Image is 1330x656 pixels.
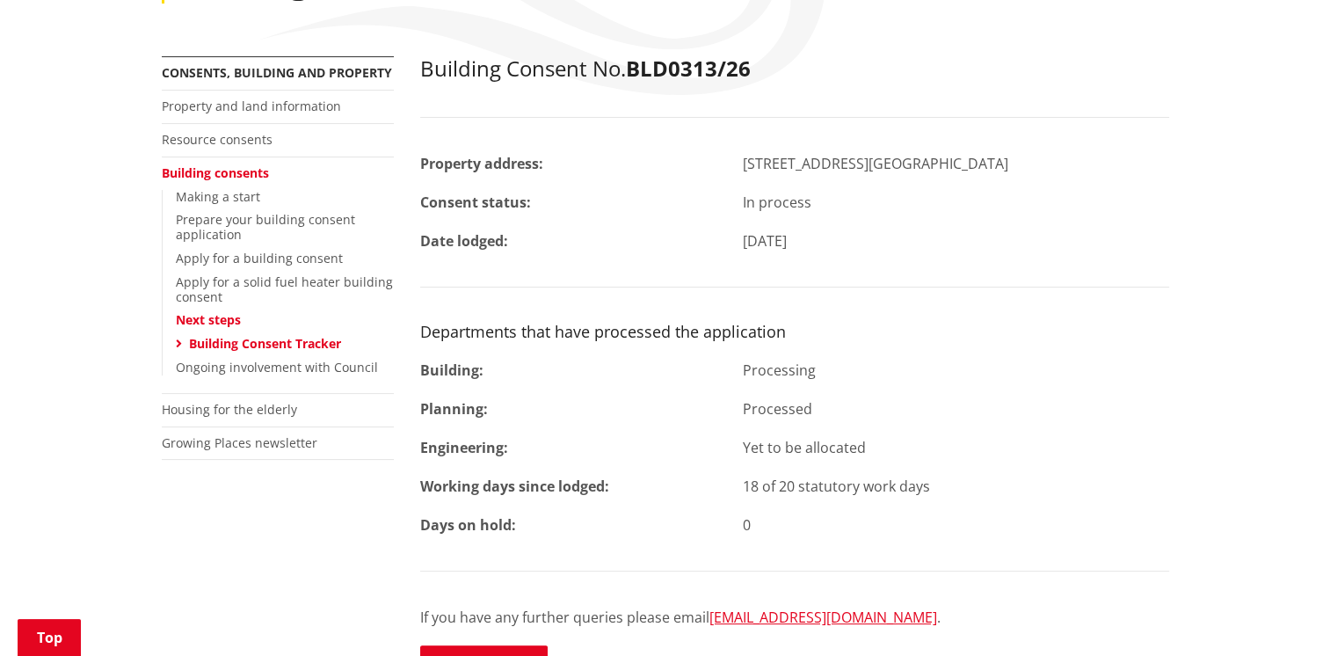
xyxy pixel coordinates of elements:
[420,438,508,457] strong: Engineering:
[420,323,1169,342] h3: Departments that have processed the application
[730,514,1182,536] div: 0
[709,608,937,627] a: [EMAIL_ADDRESS][DOMAIN_NAME]
[420,515,516,535] strong: Days on hold:
[420,56,1169,82] h2: Building Consent No.
[176,273,393,305] a: Apply for a solid fuel heater building consent​
[189,335,341,352] a: Building Consent Tracker
[162,434,317,451] a: Growing Places newsletter
[730,192,1182,213] div: In process
[176,211,355,243] a: Prepare your building consent application
[730,360,1182,381] div: Processing
[162,131,273,148] a: Resource consents
[162,164,269,181] a: Building consents
[176,311,241,328] a: Next steps
[176,359,378,375] a: Ongoing involvement with Council
[162,64,392,81] a: Consents, building and property
[176,250,343,266] a: Apply for a building consent
[730,153,1182,174] div: [STREET_ADDRESS][GEOGRAPHIC_DATA]
[162,401,297,418] a: Housing for the elderly
[420,399,488,419] strong: Planning:
[730,398,1182,419] div: Processed
[420,361,483,380] strong: Building:
[420,154,543,173] strong: Property address:
[730,230,1182,251] div: [DATE]
[730,437,1182,458] div: Yet to be allocated
[420,231,508,251] strong: Date lodged:
[162,98,341,114] a: Property and land information
[18,619,81,656] a: Top
[420,477,609,496] strong: Working days since lodged:
[420,193,531,212] strong: Consent status:
[1249,582,1312,645] iframe: Messenger Launcher
[420,607,1169,628] p: If you have any further queries please email .
[730,476,1182,497] div: 18 of 20 statutory work days
[626,54,751,83] strong: BLD0313/26
[176,188,260,205] a: Making a start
